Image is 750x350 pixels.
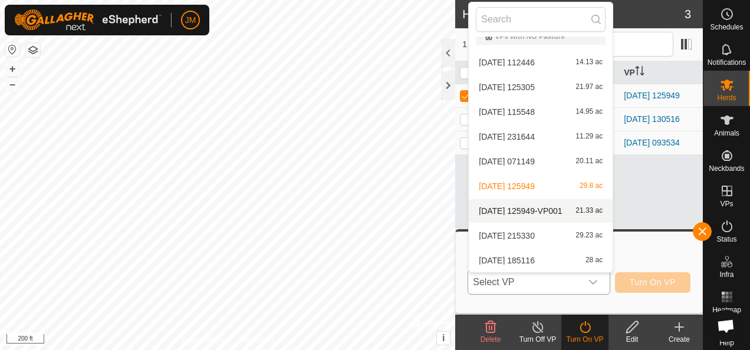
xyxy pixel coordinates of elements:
a: [DATE] 130516 [624,114,680,124]
div: Turn Off VP [514,334,561,345]
span: [DATE] 125949 [479,182,535,190]
span: 14.95 ac [575,108,603,116]
span: Herds [717,94,736,101]
button: i [437,332,450,345]
div: dropdown trigger [581,270,605,294]
a: Privacy Policy [181,335,225,345]
li: 2025-06-10 185116 [469,249,613,272]
span: [DATE] 215330 [479,232,535,240]
span: [DATE] 112446 [479,58,535,67]
span: Animals [714,130,739,137]
div: Open chat [710,310,742,342]
div: Create [656,334,703,345]
span: VPs [720,200,733,207]
li: 2025-01-14 112446 [469,51,613,74]
span: 20.11 ac [575,157,603,166]
span: Infra [719,271,733,278]
li: 2025-06-09 215330 [469,224,613,247]
span: [DATE] 115548 [479,108,535,116]
span: [DATE] 231644 [479,133,535,141]
button: – [5,77,19,91]
li: 2025-06-09 125949-VP001 [469,199,613,223]
span: [DATE] 125949-VP001 [479,207,562,215]
h2: Herds [462,7,685,21]
button: Map Layers [26,43,40,57]
span: [DATE] 185116 [479,256,535,265]
li: 2025-06-09 071149 [469,150,613,173]
a: Contact Us [239,335,274,345]
p-sorticon: Activate to sort [635,68,644,77]
button: Turn On VP [615,272,690,293]
span: Select VP [468,270,581,294]
span: [DATE] 071149 [479,157,535,166]
a: [DATE] 125949 [624,91,680,100]
li: 2025-06-09 125949 [469,174,613,198]
span: [DATE] 125305 [479,83,535,91]
span: Notifications [708,59,746,66]
span: 29.23 ac [575,232,603,240]
span: 28 ac [585,256,603,265]
th: VP [619,61,703,84]
input: Search [476,7,606,32]
span: 11.29 ac [575,133,603,141]
span: Delete [481,335,501,344]
span: 21.97 ac [575,83,603,91]
span: Neckbands [709,165,744,172]
span: i [442,333,445,343]
button: Reset Map [5,42,19,57]
span: 3 [685,5,691,23]
li: 2025-06-04 231644 [469,125,613,148]
span: Heatmap [712,306,741,313]
span: JM [185,14,196,27]
a: [DATE] 093534 [624,138,680,147]
span: 21.33 ac [575,207,603,215]
div: Edit [608,334,656,345]
button: + [5,62,19,76]
div: Turn On VP [561,334,608,345]
span: Help [719,339,734,346]
span: Schedules [710,24,743,31]
li: 2025-01-28 115548 [469,100,613,124]
div: VPs with NO Pasture [485,33,596,40]
span: 29.8 ac [580,182,603,190]
span: Status [716,236,736,243]
span: 14.13 ac [575,58,603,67]
span: Turn On VP [630,278,676,287]
li: 2025-01-18 125305 [469,75,613,99]
span: 1 selected [462,38,530,51]
img: Gallagher Logo [14,9,162,31]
